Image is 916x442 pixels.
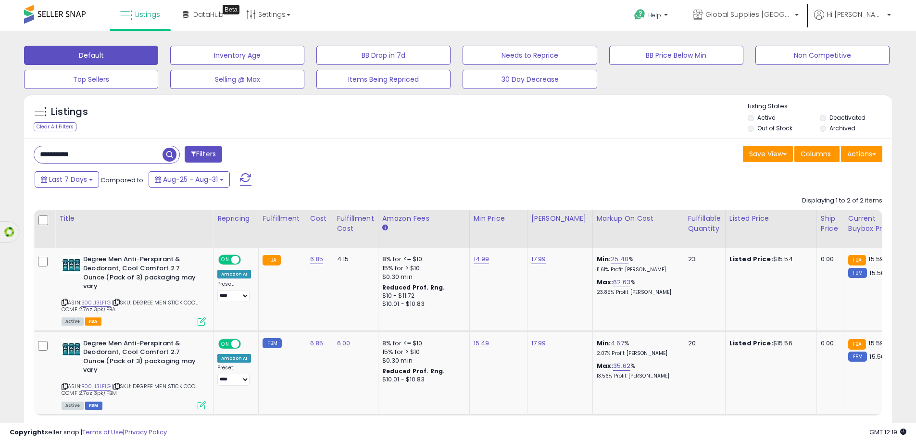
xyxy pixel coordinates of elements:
div: Amazon Fees [382,214,465,224]
small: FBM [263,338,281,348]
b: Reduced Prof. Rng. [382,283,445,291]
span: All listings currently available for purchase on Amazon [62,402,84,410]
button: Inventory Age [170,46,304,65]
div: Fulfillable Quantity [688,214,721,234]
span: 15.56 [869,352,885,361]
a: 15.49 [474,339,489,348]
b: Max: [597,361,614,370]
button: BB Price Below Min [609,46,743,65]
button: 30 Day Decrease [463,70,597,89]
div: $0.30 min [382,356,462,365]
div: Repricing [217,214,254,224]
p: 13.56% Profit [PERSON_NAME] [597,373,677,379]
h5: Listings [51,105,88,119]
span: Global Supplies [GEOGRAPHIC_DATA] [705,10,792,19]
div: ASIN: [62,339,206,408]
small: FBA [263,255,280,265]
div: 8% for <= $10 [382,255,462,264]
div: $10 - $11.72 [382,292,462,300]
div: % [597,278,677,296]
div: % [597,362,677,379]
small: FBM [848,352,867,362]
button: Columns [794,146,840,162]
button: Filters [185,146,222,163]
span: | SKU: DEGREE MEN STICK COOL COMF 2.7oz 3pk/FBA [62,299,198,313]
a: 4.67 [611,339,624,348]
span: Listings [135,10,160,19]
b: Degree Men Anti-Perspirant & Deodorant, Cool Comfort 2.7 Ounce (Pack of 3) packaging may vary [83,255,200,293]
span: DataHub [193,10,224,19]
button: Non Competitive [755,46,890,65]
span: Compared to: [100,176,145,185]
p: 11.61% Profit [PERSON_NAME] [597,266,677,273]
p: 23.85% Profit [PERSON_NAME] [597,289,677,296]
a: 14.99 [474,254,489,264]
div: Displaying 1 to 2 of 2 items [802,196,882,205]
div: Preset: [217,365,251,386]
div: Ship Price [821,214,840,234]
span: Columns [801,149,831,159]
div: Fulfillment Cost [337,214,374,234]
span: ON [219,340,231,348]
div: 20 [688,339,718,348]
div: seller snap | | [10,428,167,437]
div: 23 [688,255,718,264]
span: Hi [PERSON_NAME] [827,10,884,19]
span: Last 7 Days [49,175,87,184]
div: ASIN: [62,255,206,324]
p: Listing States: [748,102,892,111]
span: 15.59 [868,254,884,264]
div: Markup on Cost [597,214,680,224]
a: Help [627,1,678,31]
a: B00LI3LF1G [81,382,111,391]
span: 15.59 [868,339,884,348]
div: Listed Price [729,214,813,224]
button: Default [24,46,158,65]
div: $10.01 - $10.83 [382,300,462,308]
span: OFF [239,340,255,348]
a: Terms of Use [82,428,123,437]
small: FBA [848,255,866,265]
b: Listed Price: [729,339,773,348]
div: 0.00 [821,339,837,348]
a: 62.63 [613,278,630,287]
a: 6.00 [337,339,351,348]
label: Active [757,114,775,122]
div: % [597,339,677,357]
p: 2.07% Profit [PERSON_NAME] [597,350,677,357]
div: Tooltip anchor [223,5,239,14]
button: Last 7 Days [35,171,99,188]
button: Items Being Repriced [316,70,451,89]
b: Min: [597,254,611,264]
span: OFF [239,256,255,264]
div: 0.00 [821,255,837,264]
div: Title [59,214,209,224]
span: | SKU: DEGREE MEN STICK COOL COMF 2.7oz 3pk/FBM [62,382,198,397]
span: FBM [85,402,102,410]
div: 8% for <= $10 [382,339,462,348]
b: Listed Price: [729,254,773,264]
small: FBA [848,339,866,350]
div: Preset: [217,281,251,303]
small: FBM [848,268,867,278]
a: Hi [PERSON_NAME] [814,10,891,31]
span: ON [219,256,231,264]
span: FBA [85,317,101,326]
div: Clear All Filters [34,122,76,131]
button: Selling @ Max [170,70,304,89]
a: 17.99 [531,339,546,348]
span: 2025-09-8 12:19 GMT [869,428,906,437]
label: Archived [829,124,855,132]
label: Deactivated [829,114,866,122]
strong: Copyright [10,428,45,437]
div: Amazon AI [217,270,251,278]
b: Reduced Prof. Rng. [382,367,445,375]
div: Fulfillment [263,214,301,224]
button: Needs to Reprice [463,46,597,65]
div: $15.56 [729,339,809,348]
a: 17.99 [531,254,546,264]
button: Save View [743,146,793,162]
div: 15% for > $10 [382,264,462,273]
div: 4.15 [337,255,371,264]
div: $0.30 min [382,273,462,281]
